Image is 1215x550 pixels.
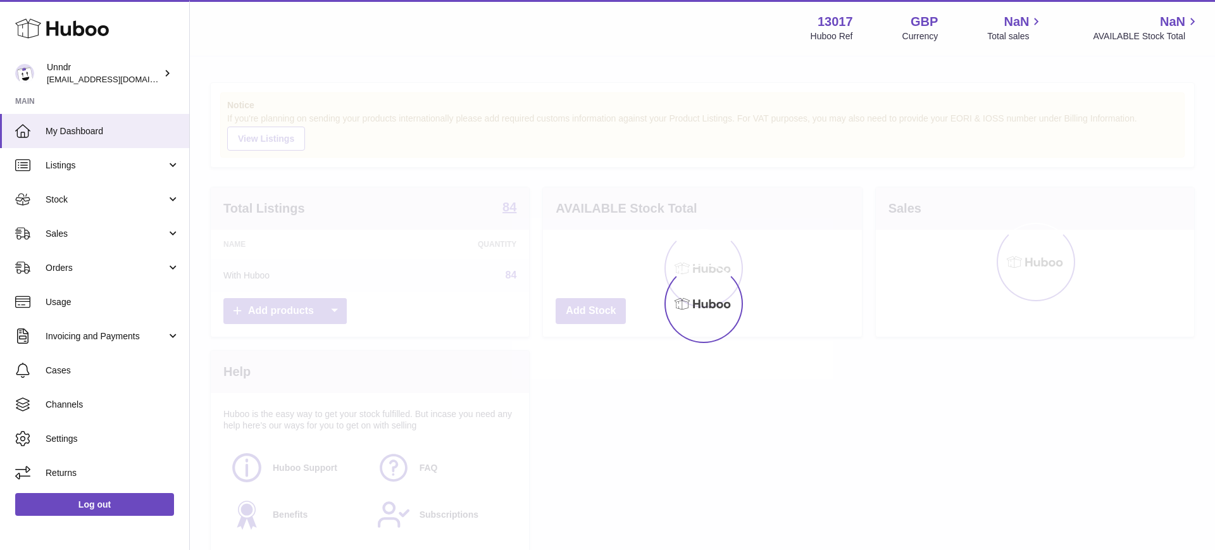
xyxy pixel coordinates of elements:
div: Unndr [47,61,161,85]
span: NaN [1004,13,1029,30]
span: Cases [46,365,180,377]
span: Settings [46,433,180,445]
span: NaN [1160,13,1185,30]
span: Channels [46,399,180,411]
span: My Dashboard [46,125,180,137]
span: Total sales [987,30,1044,42]
div: Huboo Ref [811,30,853,42]
a: Log out [15,493,174,516]
a: NaN AVAILABLE Stock Total [1093,13,1200,42]
span: Stock [46,194,166,206]
span: Usage [46,296,180,308]
div: Currency [902,30,938,42]
a: NaN Total sales [987,13,1044,42]
span: Orders [46,262,166,274]
strong: GBP [911,13,938,30]
span: Listings [46,159,166,172]
span: Returns [46,467,180,479]
img: internalAdmin-13017@internal.huboo.com [15,64,34,83]
span: [EMAIL_ADDRESS][DOMAIN_NAME] [47,74,186,84]
span: Invoicing and Payments [46,330,166,342]
span: Sales [46,228,166,240]
strong: 13017 [818,13,853,30]
span: AVAILABLE Stock Total [1093,30,1200,42]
